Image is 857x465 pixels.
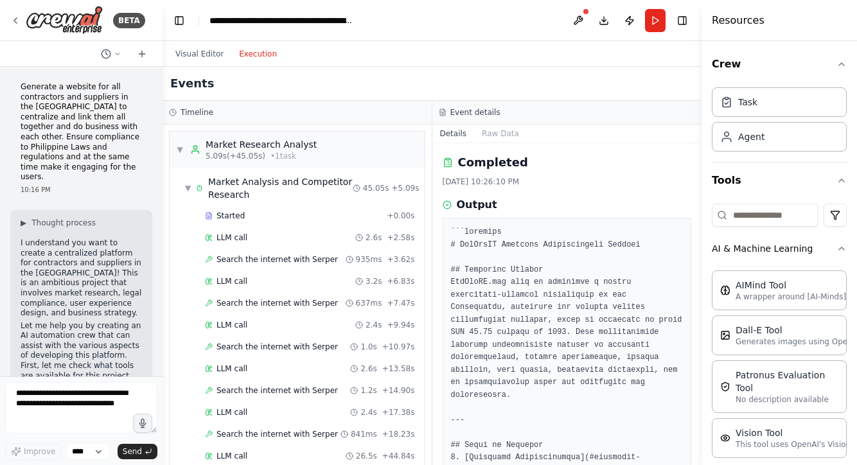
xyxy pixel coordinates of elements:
[360,407,376,417] span: 2.4s
[216,211,245,221] span: Started
[366,320,382,330] span: 2.4s
[216,364,247,374] span: LLM call
[170,75,214,92] h2: Events
[736,369,838,394] div: Patronus Evaluation Tool
[443,177,692,187] div: [DATE] 10:26:10 PM
[31,218,96,228] span: Thought process
[351,429,377,439] span: 841ms
[458,154,528,171] h2: Completed
[387,254,414,265] span: + 3.62s
[133,414,152,433] button: Click to speak your automation idea
[712,232,847,265] button: AI & Machine Learning
[360,364,376,374] span: 2.6s
[382,342,415,352] span: + 10.97s
[5,443,61,460] button: Improve
[736,394,838,405] p: No description available
[387,211,414,221] span: + 0.00s
[26,6,103,35] img: Logo
[206,138,317,151] div: Market Research Analyst
[712,162,847,198] button: Tools
[216,451,247,461] span: LLM call
[673,12,691,30] button: Hide right sidebar
[720,433,730,443] img: VisionTool
[21,185,142,195] div: 10:16 PM
[181,107,213,118] h3: Timeline
[387,232,414,243] span: + 2.58s
[21,238,142,319] p: I understand you want to create a centralized platform for contractors and suppliers in the [GEOG...
[216,429,338,439] span: Search the internet with Serper
[231,46,285,62] button: Execution
[382,451,415,461] span: + 44.84s
[24,446,55,457] span: Improve
[360,385,376,396] span: 1.2s
[712,46,847,82] button: Crew
[356,254,382,265] span: 935ms
[450,107,500,118] h3: Event details
[366,276,382,286] span: 3.2s
[216,254,338,265] span: Search the internet with Serper
[366,232,382,243] span: 2.6s
[356,451,377,461] span: 26.5s
[720,330,730,340] img: DallETool
[387,320,414,330] span: + 9.94s
[738,96,757,109] div: Task
[170,12,188,30] button: Hide left sidebar
[457,197,497,213] h3: Output
[382,385,415,396] span: + 14.90s
[123,446,142,457] span: Send
[216,342,338,352] span: Search the internet with Serper
[382,407,415,417] span: + 17.38s
[176,145,184,155] span: ▼
[720,382,730,392] img: PatronusEvalTool
[391,183,419,193] span: + 5.09s
[360,342,376,352] span: 1.0s
[168,46,231,62] button: Visual Editor
[720,285,730,295] img: AIMindTool
[216,320,247,330] span: LLM call
[216,407,247,417] span: LLM call
[216,276,247,286] span: LLM call
[96,46,127,62] button: Switch to previous chat
[21,218,26,228] span: ▶
[474,125,527,143] button: Raw Data
[216,385,338,396] span: Search the internet with Serper
[382,429,415,439] span: + 18.23s
[21,321,142,382] p: Let me help you by creating an AI automation crew that can assist with the various aspects of dev...
[132,46,152,62] button: Start a new chat
[712,13,764,28] h4: Resources
[185,183,191,193] span: ▼
[113,13,145,28] div: BETA
[363,183,389,193] span: 45.05s
[206,151,265,161] span: 5.09s (+45.05s)
[209,14,354,27] nav: breadcrumb
[270,151,296,161] span: • 1 task
[387,298,414,308] span: + 7.47s
[21,218,96,228] button: ▶Thought process
[712,82,847,162] div: Crew
[432,125,475,143] button: Details
[208,175,353,201] div: Market Analysis and Competitor Research
[356,298,382,308] span: 637ms
[382,364,415,374] span: + 13.58s
[21,82,142,182] p: Generate a website for all contractors and suppliers in the [GEOGRAPHIC_DATA] to centralize and l...
[118,444,157,459] button: Send
[216,298,338,308] span: Search the internet with Serper
[216,232,247,243] span: LLM call
[387,276,414,286] span: + 6.83s
[738,130,764,143] div: Agent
